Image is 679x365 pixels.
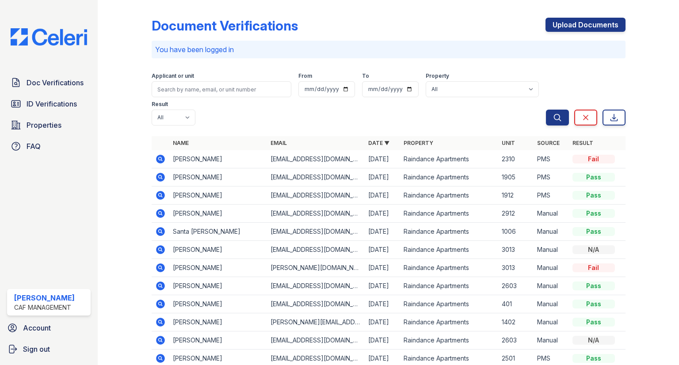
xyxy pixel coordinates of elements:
td: [EMAIL_ADDRESS][DOMAIN_NAME] [267,295,365,313]
td: 1006 [498,223,534,241]
td: Raindance Apartments [400,205,498,223]
td: [DATE] [365,295,400,313]
iframe: chat widget [642,330,670,356]
td: Santa [PERSON_NAME] [169,223,267,241]
td: [DATE] [365,186,400,205]
div: Pass [572,227,615,236]
span: Properties [27,120,61,130]
td: Raindance Apartments [400,150,498,168]
label: To [362,72,369,80]
td: [EMAIL_ADDRESS][DOMAIN_NAME] [267,331,365,350]
div: Pass [572,209,615,218]
td: [PERSON_NAME] [169,205,267,223]
td: Raindance Apartments [400,313,498,331]
label: Result [152,101,168,108]
td: [PERSON_NAME] [169,150,267,168]
span: FAQ [27,141,41,152]
a: Source [537,140,560,146]
div: Fail [572,263,615,272]
td: Manual [534,241,569,259]
label: From [298,72,312,80]
td: [PERSON_NAME] [169,313,267,331]
td: [EMAIL_ADDRESS][DOMAIN_NAME] [267,186,365,205]
td: 2912 [498,205,534,223]
label: Applicant or unit [152,72,194,80]
div: Pass [572,173,615,182]
a: FAQ [7,137,91,155]
div: N/A [572,245,615,254]
td: [EMAIL_ADDRESS][DOMAIN_NAME] [267,168,365,186]
td: Raindance Apartments [400,277,498,295]
td: [PERSON_NAME] [169,295,267,313]
td: [DATE] [365,259,400,277]
td: Manual [534,223,569,241]
td: [PERSON_NAME] [169,331,267,350]
td: PMS [534,186,569,205]
div: CAF Management [14,303,75,312]
td: [EMAIL_ADDRESS][DOMAIN_NAME] [267,150,365,168]
a: Account [4,319,94,337]
td: [EMAIL_ADDRESS][DOMAIN_NAME] [267,205,365,223]
a: Date ▼ [368,140,389,146]
td: [PERSON_NAME][DOMAIN_NAME][EMAIL_ADDRESS][PERSON_NAME][DOMAIN_NAME] [267,259,365,277]
td: [DATE] [365,205,400,223]
label: Property [426,72,449,80]
img: CE_Logo_Blue-a8612792a0a2168367f1c8372b55b34899dd931a85d93a1a3d3e32e68fde9ad4.png [4,28,94,46]
td: 2603 [498,277,534,295]
td: PMS [534,150,569,168]
td: Manual [534,295,569,313]
td: Raindance Apartments [400,168,498,186]
td: [DATE] [365,223,400,241]
td: 1402 [498,313,534,331]
input: Search by name, email, or unit number [152,81,291,97]
td: Raindance Apartments [400,331,498,350]
td: 1912 [498,186,534,205]
div: Pass [572,300,615,308]
div: Document Verifications [152,18,298,34]
td: [DATE] [365,331,400,350]
a: Unit [502,140,515,146]
td: Manual [534,277,569,295]
td: PMS [534,168,569,186]
td: 401 [498,295,534,313]
div: Pass [572,281,615,290]
a: Email [271,140,287,146]
span: Doc Verifications [27,77,84,88]
div: Pass [572,318,615,327]
td: [DATE] [365,277,400,295]
a: Name [173,140,189,146]
td: Raindance Apartments [400,186,498,205]
div: Fail [572,155,615,163]
td: [DATE] [365,168,400,186]
span: ID Verifications [27,99,77,109]
span: Sign out [23,344,50,354]
div: N/A [572,336,615,345]
div: [PERSON_NAME] [14,293,75,303]
a: Properties [7,116,91,134]
a: Property [404,140,433,146]
td: 2310 [498,150,534,168]
td: [DATE] [365,313,400,331]
div: Pass [572,191,615,200]
td: Manual [534,313,569,331]
td: Manual [534,205,569,223]
td: [PERSON_NAME] [169,186,267,205]
a: Result [572,140,593,146]
td: [EMAIL_ADDRESS][DOMAIN_NAME] [267,223,365,241]
a: ID Verifications [7,95,91,113]
td: [EMAIL_ADDRESS][DOMAIN_NAME] [267,241,365,259]
td: Manual [534,331,569,350]
td: Manual [534,259,569,277]
td: [PERSON_NAME] [169,277,267,295]
td: [PERSON_NAME][EMAIL_ADDRESS][DOMAIN_NAME] [267,313,365,331]
p: You have been logged in [155,44,622,55]
a: Doc Verifications [7,74,91,91]
div: Pass [572,354,615,363]
td: [PERSON_NAME] [169,168,267,186]
td: 2603 [498,331,534,350]
td: Raindance Apartments [400,241,498,259]
td: 1905 [498,168,534,186]
span: Account [23,323,51,333]
td: 3013 [498,259,534,277]
button: Sign out [4,340,94,358]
